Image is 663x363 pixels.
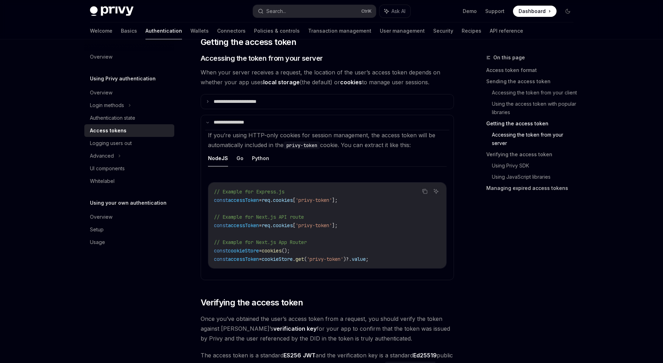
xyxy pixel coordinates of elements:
[214,189,284,195] span: // Example for Express.js
[486,65,579,76] a: Access token format
[486,149,579,160] a: Verifying the access token
[340,79,362,86] strong: cookies
[420,187,429,196] button: Copy the contents from the code block
[332,197,338,203] span: ];
[201,67,454,87] span: When your server receives a request, the location of the user’s access token depends on whether y...
[228,256,259,262] span: accessToken
[492,87,579,98] a: Accessing the token from your client
[493,53,525,62] span: On this page
[208,132,435,148] span: If you’re using HTTP-only cookies for session management, the access token will be automatically ...
[304,256,307,262] span: (
[308,22,371,39] a: Transaction management
[214,214,304,220] span: // Example for Next.js API route
[84,211,174,223] a: Overview
[90,114,135,122] div: Authentication state
[201,53,323,63] span: Accessing the token from your server
[228,222,259,229] span: accessToken
[490,22,523,39] a: API reference
[190,22,209,39] a: Wallets
[486,118,579,129] a: Getting the access token
[201,297,303,308] span: Verifying the access token
[273,222,293,229] span: cookies
[485,8,505,15] a: Support
[492,160,579,171] a: Using Privy SDK
[293,222,295,229] span: [
[293,256,295,262] span: .
[307,256,343,262] span: 'privy-token'
[295,197,332,203] span: 'privy-token'
[201,37,297,48] span: Getting the access token
[84,137,174,150] a: Logging users out
[84,162,174,175] a: UI components
[492,98,579,118] a: Using the access token with popular libraries
[295,222,332,229] span: 'privy-token'
[262,247,281,254] span: cookies
[90,22,112,39] a: Welcome
[84,175,174,187] a: Whitelabel
[332,222,338,229] span: ];
[284,352,301,359] a: ES256
[270,222,273,229] span: .
[262,222,270,229] span: req
[90,213,112,221] div: Overview
[266,7,286,15] div: Search...
[90,152,114,160] div: Advanced
[303,352,316,359] a: JWT
[214,197,228,203] span: const
[379,5,410,18] button: Ask AI
[252,150,269,166] button: Python
[433,22,453,39] a: Security
[413,352,437,359] a: Ed25519
[519,8,546,15] span: Dashboard
[214,222,228,229] span: const
[273,197,293,203] span: cookies
[84,112,174,124] a: Authentication state
[343,256,352,262] span: )?.
[259,197,262,203] span: =
[513,6,557,17] a: Dashboard
[254,22,300,39] a: Policies & controls
[217,22,246,39] a: Connectors
[214,256,228,262] span: const
[486,76,579,87] a: Sending the access token
[492,129,579,149] a: Accessing the token from your server
[431,187,441,196] button: Ask AI
[90,164,125,173] div: UI components
[492,171,579,183] a: Using JavaScript libraries
[253,5,376,18] button: Search...CtrlK
[284,141,320,149] code: privy-token
[121,22,137,39] a: Basics
[145,22,182,39] a: Authentication
[84,124,174,137] a: Access tokens
[391,8,405,15] span: Ask AI
[380,22,425,39] a: User management
[90,53,112,61] div: Overview
[84,51,174,63] a: Overview
[562,6,573,17] button: Toggle dark mode
[486,183,579,194] a: Managing expired access tokens
[90,139,132,147] div: Logging users out
[293,197,295,203] span: [
[236,150,243,166] button: Go
[361,8,372,14] span: Ctrl K
[281,247,290,254] span: ();
[214,239,307,245] span: // Example for Next.js App Router
[270,197,273,203] span: .
[463,8,477,15] a: Demo
[84,86,174,99] a: Overview
[366,256,369,262] span: ;
[208,150,228,166] button: NodeJS
[90,6,134,16] img: dark logo
[90,177,115,185] div: Whitelabel
[259,222,262,229] span: =
[228,247,259,254] span: cookieStore
[262,197,270,203] span: req
[201,314,454,343] span: Once you’ve obtained the user’s access token from a request, you should verify the token against ...
[259,256,262,262] span: =
[262,256,293,262] span: cookieStore
[90,101,124,110] div: Login methods
[273,325,317,332] strong: verification key
[462,22,481,39] a: Recipes
[90,88,112,97] div: Overview
[90,126,126,135] div: Access tokens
